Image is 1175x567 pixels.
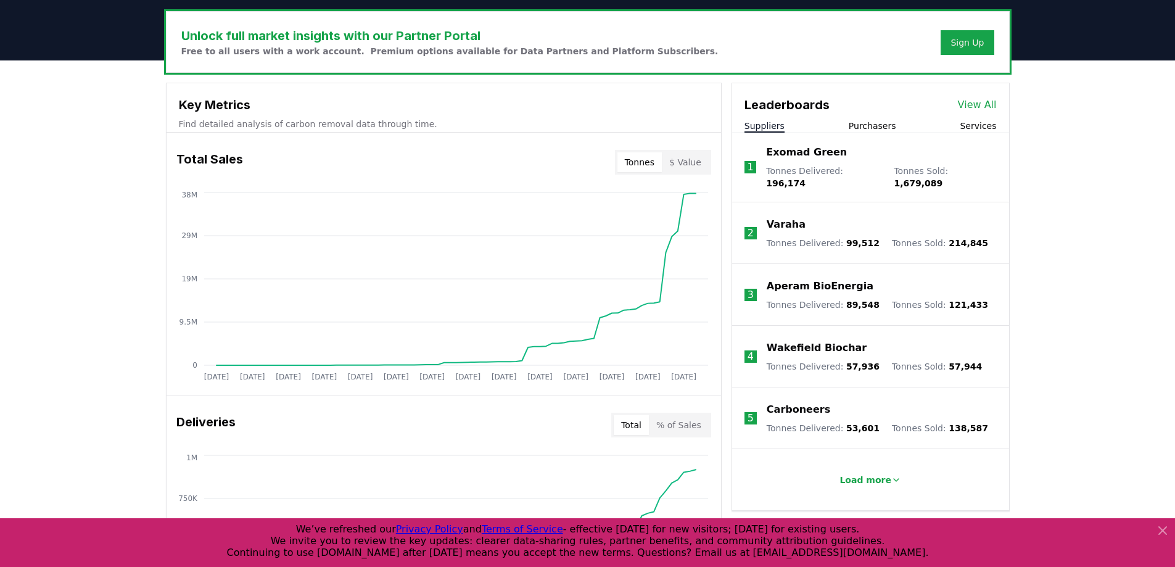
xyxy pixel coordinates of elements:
[767,341,867,355] a: Wakefield Biochar
[181,27,719,45] h3: Unlock full market insights with our Partner Portal
[671,373,696,381] tspan: [DATE]
[830,468,911,492] button: Load more
[744,96,830,114] h3: Leaderboards
[192,361,197,370] tspan: 0
[179,118,709,130] p: Find detailed analysis of carbon removal data through time.
[846,423,880,433] span: 53,601
[311,373,337,381] tspan: [DATE]
[846,300,880,310] span: 89,548
[491,373,516,381] tspan: [DATE]
[635,373,661,381] tspan: [DATE]
[748,411,754,426] p: 5
[960,120,996,132] button: Services
[276,373,301,381] tspan: [DATE]
[181,45,719,57] p: Free to all users with a work account. Premium options available for Data Partners and Platform S...
[179,96,709,114] h3: Key Metrics
[384,373,409,381] tspan: [DATE]
[181,191,197,199] tspan: 38M
[949,362,982,371] span: 57,944
[767,299,880,311] p: Tonnes Delivered :
[767,279,873,294] a: Aperam BioEnergia
[662,152,709,172] button: $ Value
[846,238,880,248] span: 99,512
[347,373,373,381] tspan: [DATE]
[204,373,229,381] tspan: [DATE]
[419,373,445,381] tspan: [DATE]
[744,120,785,132] button: Suppliers
[747,160,753,175] p: 1
[767,422,880,434] p: Tonnes Delivered :
[846,362,880,371] span: 57,936
[181,231,197,240] tspan: 29M
[958,97,997,112] a: View All
[181,275,197,283] tspan: 19M
[617,152,662,172] button: Tonnes
[748,226,754,241] p: 2
[949,423,988,433] span: 138,587
[941,30,994,55] button: Sign Up
[649,415,709,435] button: % of Sales
[186,453,197,462] tspan: 1M
[176,413,236,437] h3: Deliveries
[527,373,553,381] tspan: [DATE]
[766,178,806,188] span: 196,174
[894,165,996,189] p: Tonnes Sold :
[767,402,830,417] a: Carboneers
[176,150,243,175] h3: Total Sales
[892,360,982,373] p: Tonnes Sold :
[178,494,198,503] tspan: 750K
[239,373,265,381] tspan: [DATE]
[894,178,942,188] span: 1,679,089
[179,318,197,326] tspan: 9.5M
[766,145,847,160] a: Exomad Green
[839,474,891,486] p: Load more
[563,373,588,381] tspan: [DATE]
[892,237,988,249] p: Tonnes Sold :
[766,165,881,189] p: Tonnes Delivered :
[849,120,896,132] button: Purchasers
[748,349,754,364] p: 4
[767,237,880,249] p: Tonnes Delivered :
[599,373,624,381] tspan: [DATE]
[767,217,806,232] a: Varaha
[455,373,480,381] tspan: [DATE]
[892,299,988,311] p: Tonnes Sold :
[892,422,988,434] p: Tonnes Sold :
[949,238,988,248] span: 214,845
[748,288,754,302] p: 3
[767,360,880,373] p: Tonnes Delivered :
[950,36,984,49] a: Sign Up
[949,300,988,310] span: 121,433
[614,415,649,435] button: Total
